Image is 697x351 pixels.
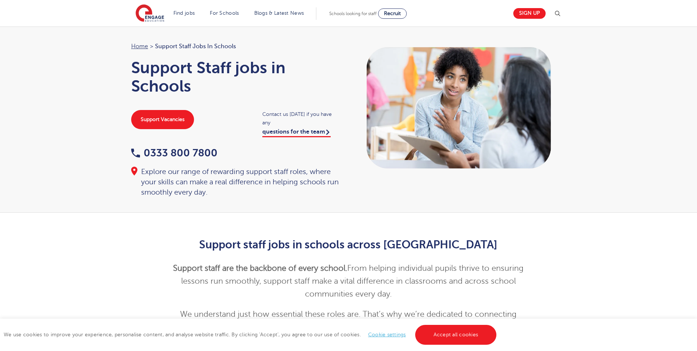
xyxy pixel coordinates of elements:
a: Support Vacancies [131,110,194,129]
p: From helping individual pupils thrive to ensuring lessons run smoothly, support staff make a vita... [168,262,529,301]
a: Cookie settings [368,332,406,337]
a: Home [131,43,148,50]
a: Sign up [513,8,546,19]
a: 0333 800 7800 [131,147,218,159]
strong: Support staff jobs in schools across [GEOGRAPHIC_DATA] [199,238,497,251]
nav: breadcrumb [131,42,341,51]
a: Accept all cookies [415,325,497,345]
span: Contact us [DATE] if you have any [262,110,341,127]
strong: Support staff are the backbone of every school. [173,264,347,273]
span: Schools looking for staff [329,11,377,16]
span: We use cookies to improve your experience, personalise content, and analyse website traffic. By c... [4,332,498,337]
span: Support Staff jobs in Schools [155,42,236,51]
p: We understand just how essential these roles are. That’s why we’re dedicated to connecting talent... [168,308,529,347]
div: Explore our range of rewarding support staff roles, where your skills can make a real difference ... [131,167,341,198]
span: > [150,43,153,50]
img: Engage Education [136,4,164,23]
a: Blogs & Latest News [254,10,304,16]
h1: Support Staff jobs in Schools [131,58,341,95]
a: Find jobs [173,10,195,16]
a: For Schools [210,10,239,16]
span: Recruit [384,11,401,16]
a: questions for the team [262,128,331,137]
a: Recruit [378,8,407,19]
